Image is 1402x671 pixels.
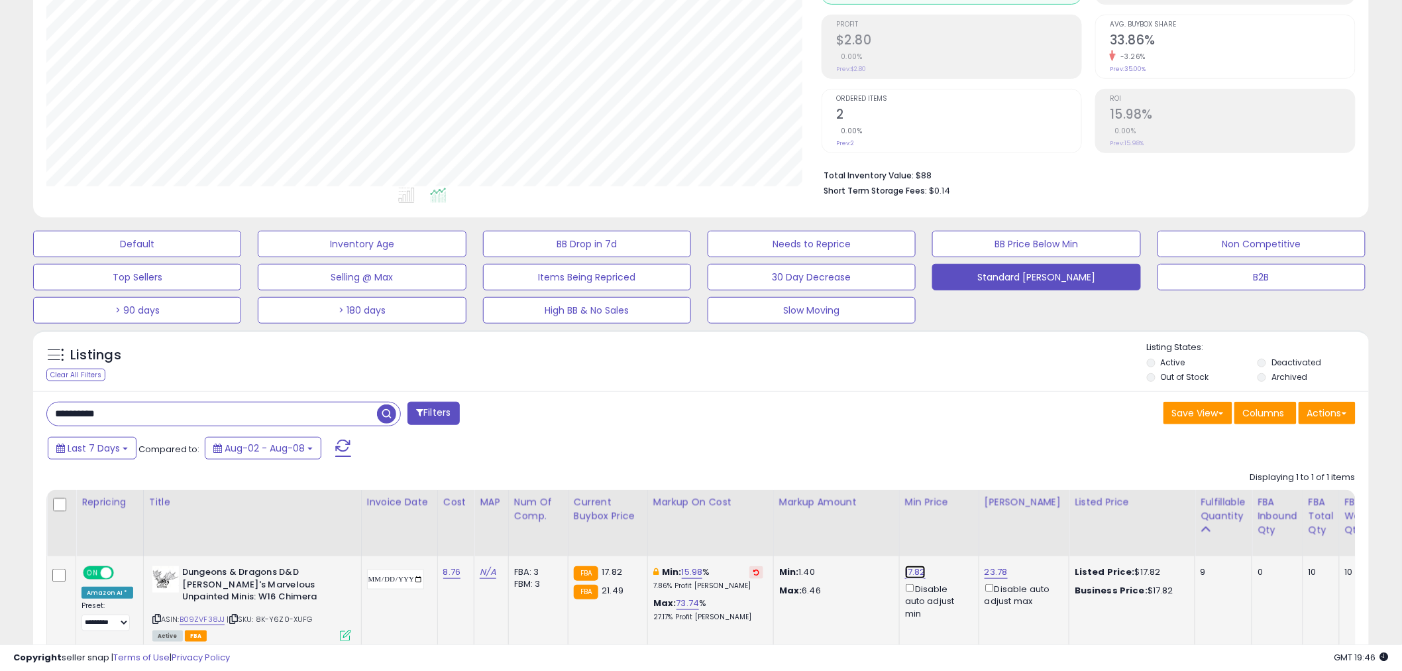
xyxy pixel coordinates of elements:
[70,346,121,365] h5: Listings
[653,495,768,509] div: Markup on Cost
[514,495,563,523] div: Num of Comp.
[1161,371,1209,383] label: Out of Stock
[836,126,863,136] small: 0.00%
[361,490,437,556] th: CSV column name: cust_attr_3_Invoice Date
[1271,357,1321,368] label: Deactivated
[1309,495,1334,537] div: FBA Total Qty
[182,566,343,607] b: Dungeons & Dragons D&D [PERSON_NAME]'s Marvelous Unpainted Minis: W16 Chimera
[48,437,136,459] button: Last 7 Days
[112,568,133,579] span: OFF
[225,442,305,455] span: Aug-02 - Aug-08
[932,264,1140,290] button: Standard [PERSON_NAME]
[985,495,1063,509] div: [PERSON_NAME]
[905,581,969,620] div: Disable auto adjust min
[483,231,691,257] button: BB Drop in 7d
[1110,126,1136,136] small: 0.00%
[185,631,207,642] span: FBA
[905,566,926,579] a: 17.82
[443,566,461,579] a: 8.76
[662,566,682,578] b: Min:
[985,566,1008,579] a: 23.78
[1163,402,1232,424] button: Save View
[653,597,676,609] b: Max:
[1110,65,1146,73] small: Prev: 35.00%
[836,32,1081,50] h2: $2.80
[836,21,1081,29] span: Profit
[138,443,199,456] span: Compared to:
[152,566,351,640] div: ASIN:
[258,297,466,324] button: > 180 days
[480,566,496,579] a: N/A
[1243,406,1285,420] span: Columns
[836,95,1081,103] span: Ordered Items
[1110,139,1144,147] small: Prev: 15.98%
[708,231,916,257] button: Needs to Reprice
[682,566,703,579] a: 15.98
[205,437,321,459] button: Aug-02 - Aug-08
[653,597,763,622] div: %
[172,651,230,664] a: Privacy Policy
[1258,495,1297,537] div: FBA inbound Qty
[779,584,802,597] strong: Max:
[1334,651,1389,664] span: 2025-08-16 19:46 GMT
[227,614,313,625] span: | SKU: 8K-Y6Z0-XUFG
[1110,95,1355,103] span: ROI
[1147,341,1369,354] p: Listing States:
[929,184,950,197] span: $0.14
[1299,402,1356,424] button: Actions
[1075,566,1135,578] b: Listed Price:
[407,402,459,425] button: Filters
[676,597,700,610] a: 73.74
[836,52,863,62] small: 0.00%
[514,566,558,578] div: FBA: 3
[602,566,622,578] span: 17.82
[824,185,927,196] b: Short Term Storage Fees:
[113,651,170,664] a: Terms of Use
[367,495,432,509] div: Invoice Date
[149,495,356,509] div: Title
[932,231,1140,257] button: BB Price Below Min
[13,651,62,664] strong: Copyright
[1201,495,1246,523] div: Fulfillable Quantity
[81,495,138,509] div: Repricing
[68,442,120,455] span: Last 7 Days
[779,585,889,597] p: 6.46
[33,297,241,324] button: > 90 days
[84,568,101,579] span: ON
[1110,32,1355,50] h2: 33.86%
[647,490,773,556] th: The percentage added to the cost of goods (COGS) that forms the calculator for Min & Max prices.
[1161,357,1185,368] label: Active
[443,495,469,509] div: Cost
[574,585,598,599] small: FBA
[1250,471,1356,484] div: Displaying 1 to 1 of 1 items
[1201,566,1242,578] div: 9
[836,107,1081,125] h2: 2
[779,495,894,509] div: Markup Amount
[1345,566,1395,578] div: 10
[1075,566,1185,578] div: $17.82
[33,264,241,290] button: Top Sellers
[46,369,105,381] div: Clear All Filters
[1110,21,1355,29] span: Avg. Buybox Share
[1234,402,1297,424] button: Columns
[1116,52,1146,62] small: -3.26%
[1309,566,1329,578] div: 10
[779,566,799,578] strong: Min:
[152,566,179,593] img: 41TTb60F0wL._SL40_.jpg
[708,297,916,324] button: Slow Moving
[13,652,230,664] div: seller snap | |
[653,566,763,591] div: %
[81,601,133,631] div: Preset:
[836,139,854,147] small: Prev: 2
[514,578,558,590] div: FBM: 3
[836,65,866,73] small: Prev: $2.80
[258,264,466,290] button: Selling @ Max
[152,631,183,642] span: All listings currently available for purchase on Amazon
[985,581,1059,607] div: Disable auto adjust max
[180,614,225,625] a: B09ZVF38JJ
[33,231,241,257] button: Default
[258,231,466,257] button: Inventory Age
[602,584,623,597] span: 21.49
[824,170,914,181] b: Total Inventory Value:
[1075,584,1148,597] b: Business Price:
